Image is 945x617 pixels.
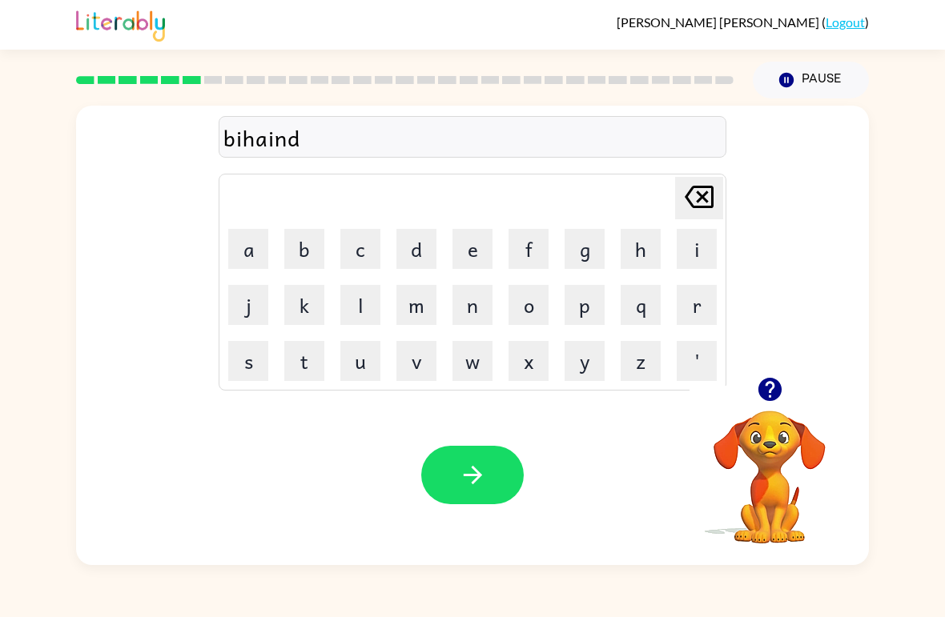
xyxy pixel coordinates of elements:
button: n [452,285,493,325]
button: t [284,341,324,381]
button: h [621,229,661,269]
button: y [565,341,605,381]
button: w [452,341,493,381]
button: j [228,285,268,325]
img: Literably [76,6,165,42]
button: s [228,341,268,381]
button: ' [677,341,717,381]
button: o [509,285,549,325]
button: d [396,229,436,269]
video: Your browser must support playing .mp4 files to use Literably. Please try using another browser. [690,386,850,546]
button: z [621,341,661,381]
button: k [284,285,324,325]
button: q [621,285,661,325]
span: [PERSON_NAME] [PERSON_NAME] [617,14,822,30]
button: l [340,285,380,325]
button: m [396,285,436,325]
button: i [677,229,717,269]
button: a [228,229,268,269]
button: c [340,229,380,269]
button: Pause [753,62,869,98]
button: g [565,229,605,269]
button: e [452,229,493,269]
button: f [509,229,549,269]
div: ( ) [617,14,869,30]
button: p [565,285,605,325]
div: bihaind [223,121,722,154]
button: b [284,229,324,269]
a: Logout [826,14,865,30]
button: r [677,285,717,325]
button: x [509,341,549,381]
button: u [340,341,380,381]
button: v [396,341,436,381]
